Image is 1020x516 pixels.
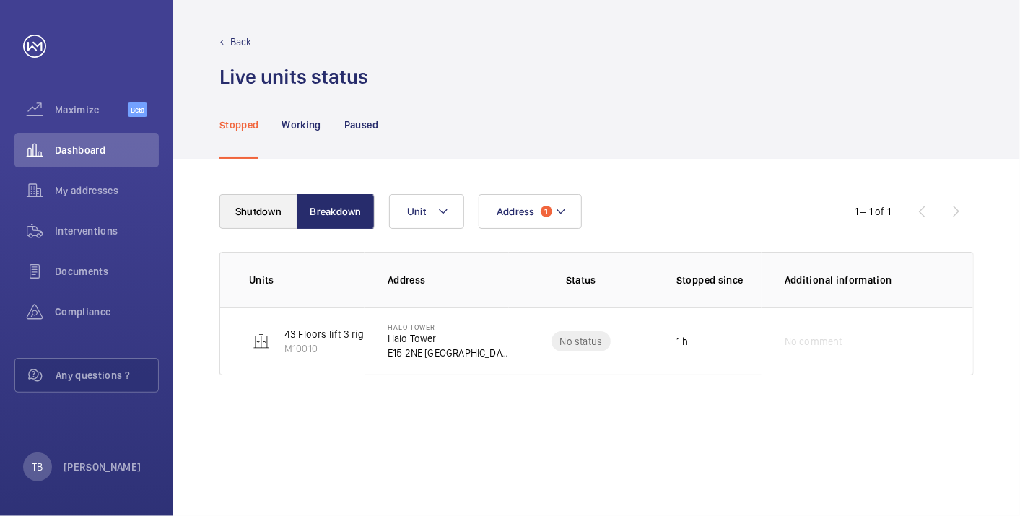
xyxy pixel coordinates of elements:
p: Units [249,273,365,287]
p: [PERSON_NAME] [64,460,141,474]
span: Any questions ? [56,368,158,382]
p: Additional information [785,273,944,287]
p: Back [230,35,252,49]
p: Stopped [219,118,258,132]
p: Halo Tower [388,331,509,346]
button: Address1 [479,194,582,229]
span: Beta [128,102,147,117]
p: Paused [344,118,378,132]
p: Working [282,118,321,132]
p: TB [32,460,43,474]
button: Breakdown [297,194,375,229]
span: Interventions [55,224,159,238]
p: M10010 [284,341,398,356]
span: Documents [55,264,159,279]
p: E15 2NE [GEOGRAPHIC_DATA] [388,346,509,360]
span: Unit [407,206,426,217]
span: 1 [541,206,552,217]
span: Compliance [55,305,159,319]
h1: Live units status [219,64,368,90]
div: 1 – 1 of 1 [855,204,891,219]
p: No status [560,334,603,349]
span: No comment [785,334,842,349]
span: Maximize [55,102,128,117]
p: 43 Floors lift 3 right hand [284,327,398,341]
p: Stopped since [676,273,762,287]
p: Halo Tower [388,323,509,331]
span: Address [497,206,535,217]
button: Unit [389,194,464,229]
span: My addresses [55,183,159,198]
p: 1 h [676,334,689,349]
img: elevator.svg [253,333,270,350]
p: Status [519,273,643,287]
p: Address [388,273,509,287]
span: Dashboard [55,143,159,157]
button: Shutdown [219,194,297,229]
